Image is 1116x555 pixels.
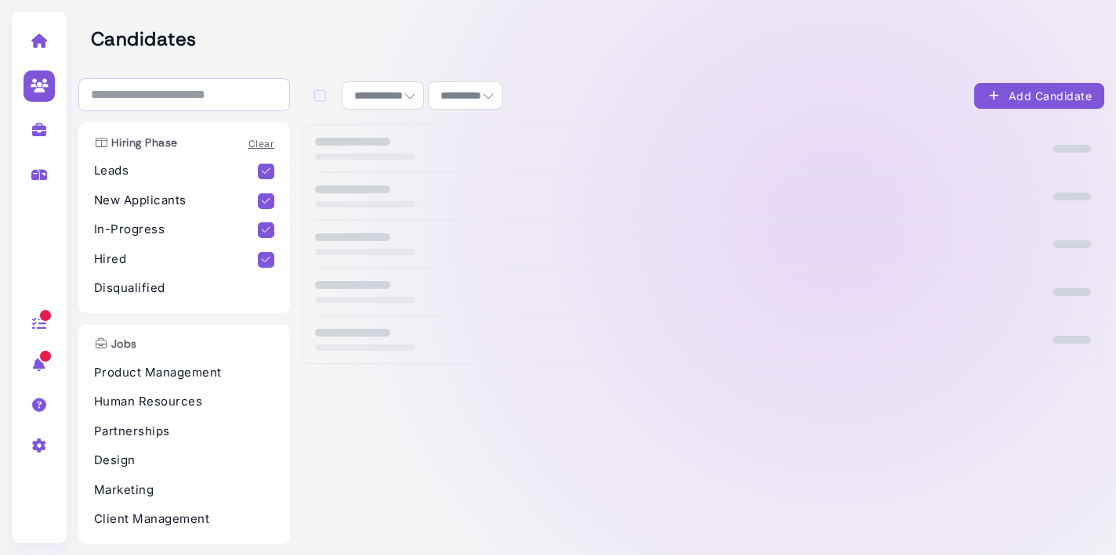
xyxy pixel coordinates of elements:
[94,452,274,470] p: Design
[974,83,1104,109] button: Add Candidate
[987,88,1092,104] div: Add Candidate
[94,423,274,441] p: Partnerships
[94,393,274,411] p: Human Resources
[86,136,186,150] h3: Hiring Phase
[94,364,274,382] p: Product Management
[94,481,274,499] p: Marketing
[248,138,274,150] a: Clear
[94,510,274,528] p: Client Management
[91,28,1104,51] h2: Candidates
[86,337,145,351] h3: Jobs
[94,221,258,239] p: In-Progress
[94,279,274,297] p: Disqualified
[94,250,258,268] p: Hired
[94,162,258,180] p: Leads
[94,192,258,210] p: New Applicants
